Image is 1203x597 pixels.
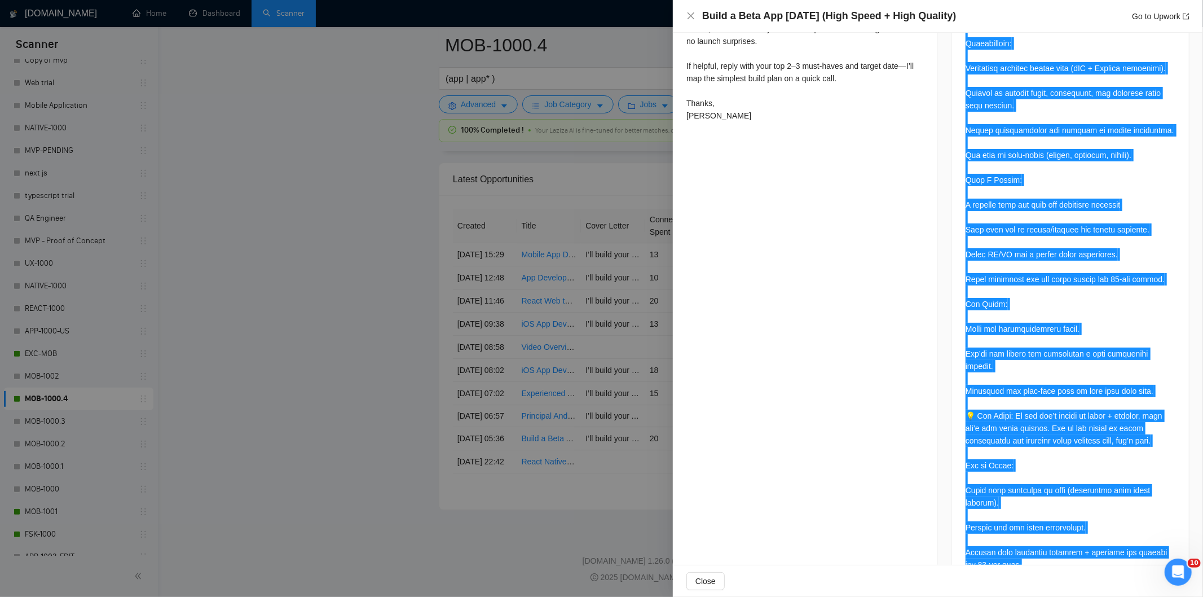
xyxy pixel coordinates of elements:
[695,575,716,587] span: Close
[1165,559,1192,586] iframe: Intercom live chat
[702,9,957,23] h4: Build a Beta App [DATE] (High Speed + High Quality)
[1132,12,1189,21] a: Go to Upworkexport
[686,11,695,20] span: close
[686,11,695,21] button: Close
[1183,13,1189,20] span: export
[1188,559,1201,568] span: 10
[686,572,725,590] button: Close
